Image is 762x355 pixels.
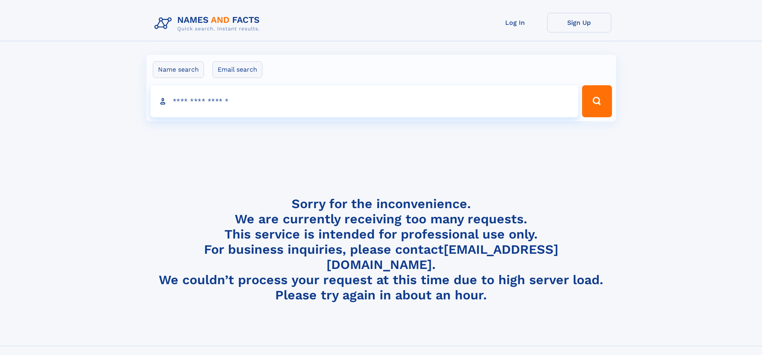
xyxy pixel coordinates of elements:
[150,85,579,117] input: search input
[483,13,547,32] a: Log In
[151,196,611,303] h4: Sorry for the inconvenience. We are currently receiving too many requests. This service is intend...
[326,242,558,272] a: [EMAIL_ADDRESS][DOMAIN_NAME]
[212,61,262,78] label: Email search
[582,85,612,117] button: Search Button
[151,13,266,34] img: Logo Names and Facts
[547,13,611,32] a: Sign Up
[153,61,204,78] label: Name search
